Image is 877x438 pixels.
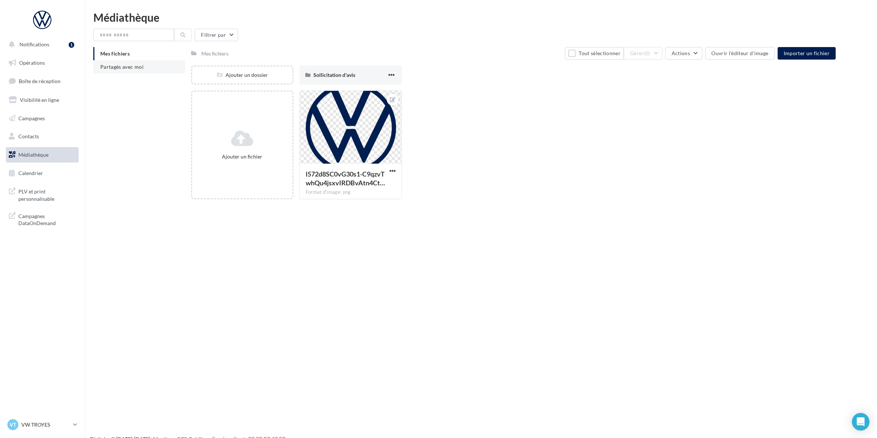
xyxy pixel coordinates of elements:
[18,186,76,202] span: PLV et print personnalisable
[18,211,76,227] span: Campagnes DataOnDemand
[4,165,80,181] a: Calendrier
[4,37,77,52] button: Notifications 1
[19,41,49,47] span: Notifications
[69,42,74,48] div: 1
[644,50,650,56] span: (0)
[100,64,144,70] span: Partagés avec moi
[784,50,830,56] span: Importer un fichier
[4,147,80,163] a: Médiathèque
[672,50,690,56] span: Actions
[852,413,870,431] div: Open Intercom Messenger
[306,170,385,187] span: l572d8SC0vG30s1-C9qzvTwhQu4jsxvIRDBvAtn4CtNu7COKyqB8WTid46BXTqeCKHjWTpYVIBstsQh5oQ=s0
[19,60,45,66] span: Opérations
[4,111,80,126] a: Campagnes
[705,47,775,60] button: Ouvrir l'éditeur d'image
[201,50,229,57] div: Mes fichiers
[20,97,59,103] span: Visibilité en ligne
[565,47,624,60] button: Tout sélectionner
[93,12,868,23] div: Médiathèque
[4,208,80,230] a: Campagnes DataOnDemand
[4,55,80,71] a: Opérations
[624,47,662,60] button: Gérer(0)
[21,421,70,428] p: VW TROYES
[306,189,396,196] div: Format d'image: png
[6,418,79,432] a: VT VW TROYES
[665,47,702,60] button: Actions
[4,92,80,108] a: Visibilité en ligne
[195,153,290,160] div: Ajouter un fichier
[10,421,16,428] span: VT
[18,170,43,176] span: Calendrier
[18,152,48,158] span: Médiathèque
[195,29,238,41] button: Filtrer par
[18,133,39,139] span: Contacts
[100,50,130,57] span: Mes fichiers
[192,71,292,79] div: Ajouter un dossier
[18,115,45,121] span: Campagnes
[19,78,61,84] span: Boîte de réception
[4,129,80,144] a: Contacts
[4,184,80,205] a: PLV et print personnalisable
[778,47,836,60] button: Importer un fichier
[313,72,355,78] span: Sollicitation d'avis
[4,73,80,89] a: Boîte de réception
